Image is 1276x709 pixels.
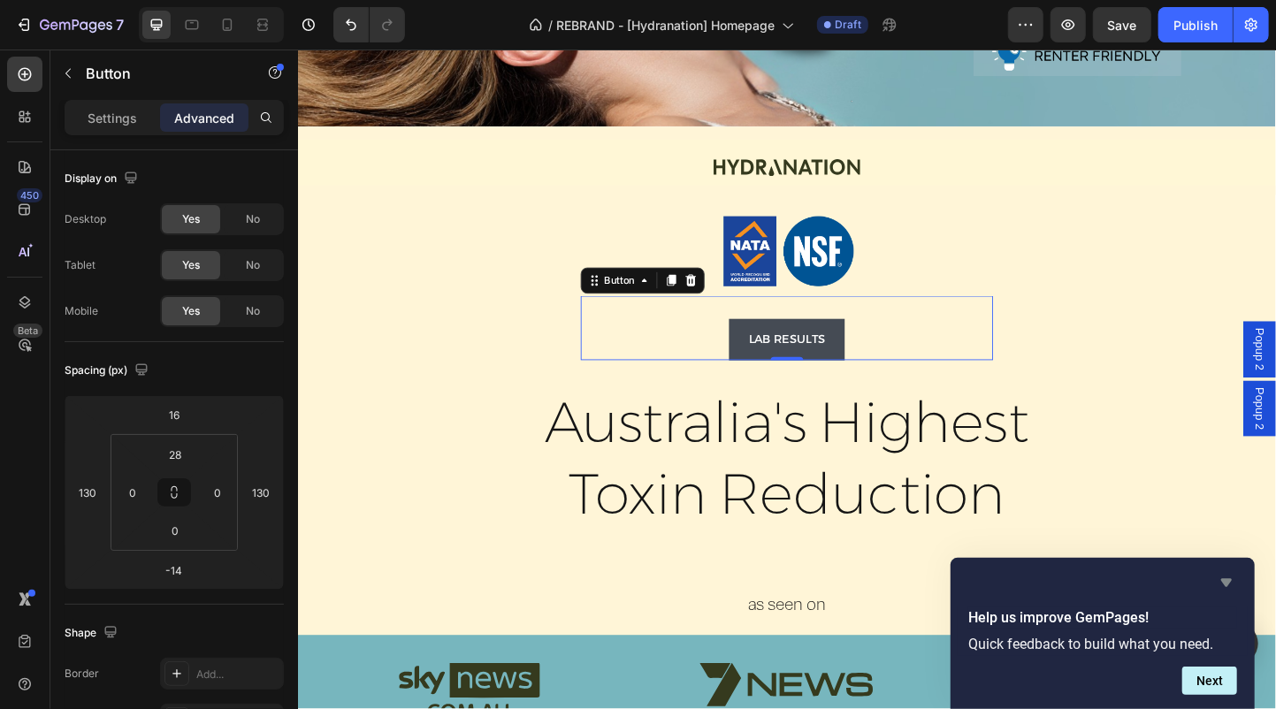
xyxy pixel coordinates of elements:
[968,636,1237,652] p: Quick feedback to build what you need.
[65,167,141,191] div: Display on
[451,119,610,138] img: gempages_561576823972954992-7ebadd09-0c40-4c59-9cac-b073fbfa52f6.svg
[1093,7,1151,42] button: Save
[1216,572,1237,593] button: Hide survey
[86,63,236,84] p: Button
[456,181,603,257] img: gempages_561576823972954992-ae12fb0a-f031-4818-8989-027136272cab.png
[157,441,193,468] input: 28px
[329,243,369,259] div: Button
[1182,667,1237,695] button: Next question
[182,303,200,319] span: Yes
[268,367,794,441] span: Australia's Highest
[548,16,553,34] span: /
[182,211,200,227] span: Yes
[7,7,132,42] button: 7
[157,557,192,583] input: -14
[1035,302,1052,348] span: Popup 2
[65,211,106,227] div: Desktop
[204,479,231,506] input: 0px
[157,401,192,428] input: 16
[781,675,969,705] img: gempages_561576823972954992-d6cdc662-0b98-4f3e-94b6-3ea46dffedab.svg
[65,621,121,645] div: Shape
[174,109,234,127] p: Advanced
[835,17,861,33] span: Draft
[65,303,98,319] div: Mobile
[1108,18,1137,33] span: Save
[333,7,405,42] div: Undo/Redo
[119,479,146,506] input: 0px
[157,517,193,544] input: 0px
[74,479,101,506] input: 130
[1158,7,1233,42] button: Publish
[1173,16,1218,34] div: Publish
[196,667,279,682] div: Add...
[968,607,1237,629] h2: Help us improve GemPages!
[65,257,96,273] div: Tablet
[182,257,200,273] span: Yes
[246,257,260,273] span: No
[116,14,124,35] p: 7
[246,303,260,319] span: No
[1035,367,1052,413] span: Popup 2
[556,16,775,34] span: REBRAND - [Hydranation] Homepage
[968,572,1237,695] div: Help us improve GemPages!
[65,666,99,682] div: Border
[13,324,42,338] div: Beta
[294,445,768,519] span: Toxin Reduction
[246,211,260,227] span: No
[17,188,42,202] div: 450
[488,590,573,614] span: as seen on
[248,479,274,506] input: 130
[65,359,152,383] div: Spacing (px)
[298,50,1276,709] iframe: Design area
[88,109,137,127] p: Settings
